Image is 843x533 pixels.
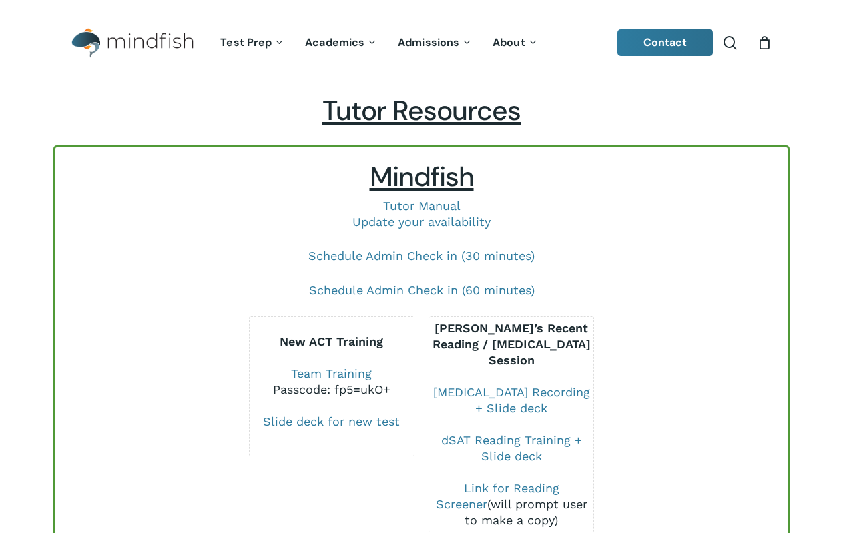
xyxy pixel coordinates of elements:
[383,199,461,213] a: Tutor Manual
[493,35,525,49] span: About
[483,37,549,49] a: About
[433,385,590,415] a: [MEDICAL_DATA] Recording + Slide deck
[370,159,474,195] span: Mindfish
[352,215,491,229] a: Update your availability
[53,18,790,68] header: Main Menu
[441,433,582,463] a: dSAT Reading Training + Slide deck
[643,35,687,49] span: Contact
[308,249,535,263] a: Schedule Admin Check in (30 minutes)
[220,35,272,49] span: Test Prep
[291,366,372,380] a: Team Training
[295,37,388,49] a: Academics
[309,283,535,297] a: Schedule Admin Check in (60 minutes)
[210,18,548,68] nav: Main Menu
[433,321,591,367] b: [PERSON_NAME]’s Recent Reading / [MEDICAL_DATA] Session
[429,480,593,528] div: (will prompt user to make a copy)
[305,35,364,49] span: Academics
[250,382,414,398] div: Passcode: fp5=ukO+
[263,414,400,428] a: Slide deck for new test
[322,93,521,129] span: Tutor Resources
[280,334,383,348] b: New ACT Training
[398,35,459,49] span: Admissions
[617,29,714,56] a: Contact
[388,37,483,49] a: Admissions
[757,35,772,50] a: Cart
[210,37,295,49] a: Test Prep
[436,481,559,511] a: Link for Reading Screener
